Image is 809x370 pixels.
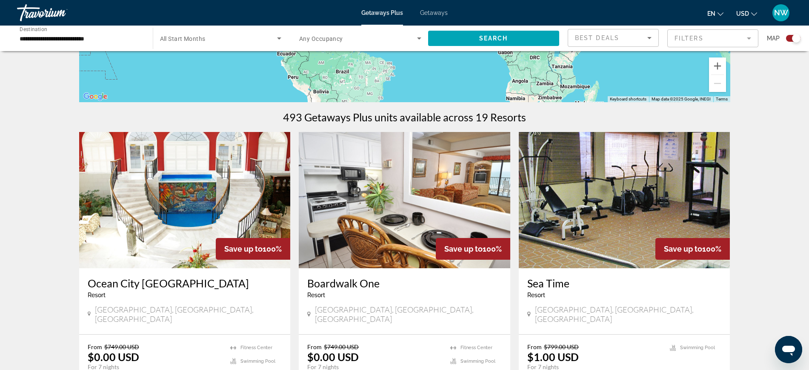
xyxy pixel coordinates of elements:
[709,75,726,92] button: Zoom out
[575,33,652,43] mat-select: Sort by
[88,292,106,298] span: Resort
[736,7,757,20] button: Change currency
[460,345,492,350] span: Fitness Center
[535,305,722,324] span: [GEOGRAPHIC_DATA], [GEOGRAPHIC_DATA], [GEOGRAPHIC_DATA]
[707,7,723,20] button: Change language
[527,343,542,350] span: From
[610,96,646,102] button: Keyboard shortcuts
[240,345,272,350] span: Fitness Center
[680,345,715,350] span: Swimming Pool
[95,305,282,324] span: [GEOGRAPHIC_DATA], [GEOGRAPHIC_DATA], [GEOGRAPHIC_DATA]
[307,292,325,298] span: Resort
[436,238,510,260] div: 100%
[307,350,359,363] p: $0.00 USD
[299,35,343,42] span: Any Occupancy
[667,29,758,48] button: Filter
[519,132,730,268] img: 0041O01X.jpg
[664,244,702,253] span: Save up to
[160,35,206,42] span: All Start Months
[444,244,483,253] span: Save up to
[709,57,726,75] button: Zoom in
[307,343,322,350] span: From
[736,10,749,17] span: USD
[479,35,508,42] span: Search
[361,9,403,16] a: Getaways Plus
[240,359,275,364] span: Swimming Pool
[283,111,526,123] h1: 493 Getaways Plus units available across 19 Resorts
[17,2,102,24] a: Travorium
[770,4,792,22] button: User Menu
[707,10,715,17] span: en
[324,343,359,350] span: $749.00 USD
[88,343,102,350] span: From
[652,97,711,101] span: Map data ©2025 Google, INEGI
[299,132,510,268] img: 0006I01X.jpg
[428,31,560,46] button: Search
[527,350,579,363] p: $1.00 USD
[88,350,139,363] p: $0.00 USD
[307,277,502,290] a: Boardwalk One
[460,359,495,364] span: Swimming Pool
[655,238,730,260] div: 100%
[775,336,802,363] iframe: Button to launch messaging window
[774,9,788,17] span: NW
[104,343,139,350] span: $749.00 USD
[716,97,728,101] a: Terms (opens in new tab)
[20,26,47,32] span: Destination
[81,91,109,102] a: Open this area in Google Maps (opens a new window)
[767,32,780,44] span: Map
[79,132,291,268] img: 5313O01X.jpg
[224,244,263,253] span: Save up to
[527,292,545,298] span: Resort
[527,277,722,290] a: Sea Time
[315,305,502,324] span: [GEOGRAPHIC_DATA], [GEOGRAPHIC_DATA], [GEOGRAPHIC_DATA]
[216,238,290,260] div: 100%
[420,9,448,16] a: Getaways
[88,277,282,290] a: Ocean City [GEOGRAPHIC_DATA]
[544,343,579,350] span: $799.00 USD
[81,91,109,102] img: Google
[575,34,619,41] span: Best Deals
